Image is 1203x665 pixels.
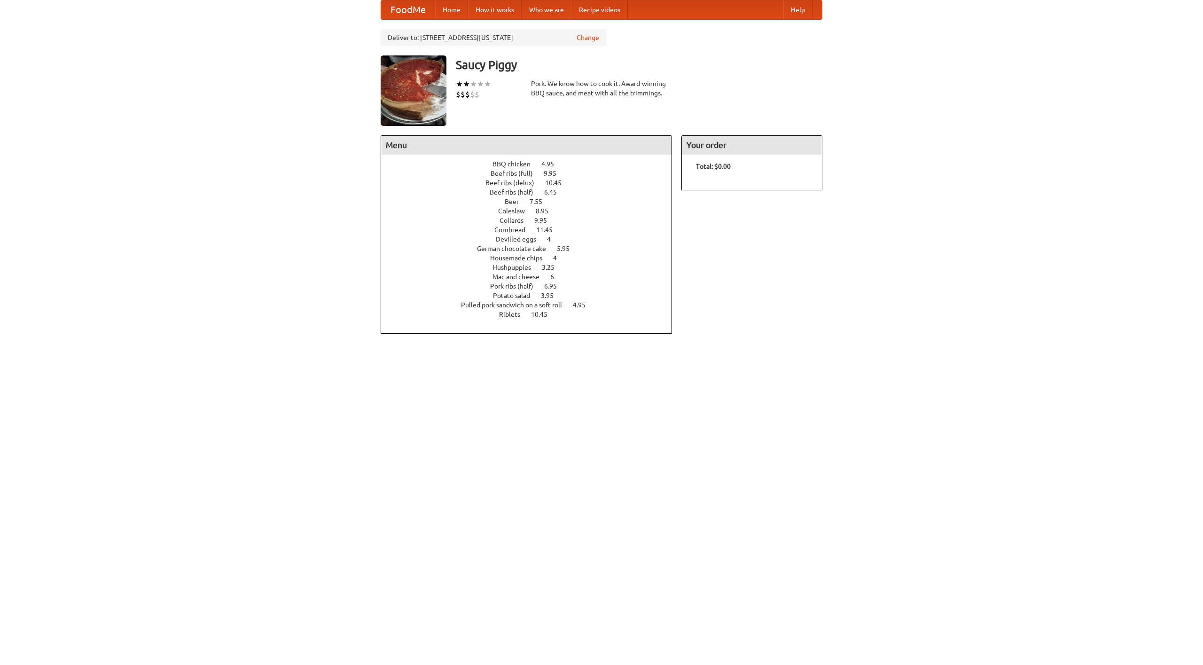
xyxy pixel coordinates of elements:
a: Coleslaw 8.95 [498,207,566,215]
span: Mac and cheese [492,273,549,281]
span: Pork ribs (half) [490,282,543,290]
span: 6.45 [544,188,566,196]
b: Total: $0.00 [696,163,731,170]
a: How it works [468,0,522,19]
a: FoodMe [381,0,435,19]
span: 10.45 [531,311,557,318]
li: ★ [456,79,463,89]
span: 3.25 [542,264,564,271]
a: Mac and cheese 6 [492,273,571,281]
span: 3.95 [541,292,563,299]
h4: Menu [381,136,672,155]
span: Coleslaw [498,207,534,215]
span: Beef ribs (delux) [485,179,544,187]
li: ★ [463,79,470,89]
li: $ [475,89,479,100]
a: Help [783,0,812,19]
span: Housemade chips [490,254,552,262]
li: $ [456,89,461,100]
div: Deliver to: [STREET_ADDRESS][US_STATE] [381,29,606,46]
span: Pulled pork sandwich on a soft roll [461,301,571,309]
a: German chocolate cake 5.95 [477,245,587,252]
a: Who we are [522,0,571,19]
span: Beef ribs (full) [491,170,542,177]
span: 4 [547,235,560,243]
span: 5.95 [557,245,579,252]
h4: Your order [682,136,822,155]
span: German chocolate cake [477,245,555,252]
span: Devilled eggs [496,235,546,243]
li: ★ [470,79,477,89]
div: Pork. We know how to cook it. Award-winning BBQ sauce, and meat with all the trimmings. [531,79,672,98]
li: ★ [484,79,491,89]
a: Cornbread 11.45 [494,226,570,234]
span: 4.95 [541,160,563,168]
span: Beef ribs (half) [490,188,543,196]
a: Pork ribs (half) 6.95 [490,282,574,290]
span: 11.45 [536,226,562,234]
a: Change [577,33,599,42]
h3: Saucy Piggy [456,55,822,74]
span: 10.45 [545,179,571,187]
span: Riblets [499,311,530,318]
span: 8.95 [536,207,558,215]
span: 4 [553,254,566,262]
a: Recipe videos [571,0,628,19]
li: $ [465,89,470,100]
span: 4.95 [573,301,595,309]
a: BBQ chicken 4.95 [492,160,571,168]
a: Beer 7.55 [505,198,560,205]
a: Riblets 10.45 [499,311,565,318]
a: Beef ribs (full) 9.95 [491,170,574,177]
a: Potato salad 3.95 [493,292,571,299]
a: Home [435,0,468,19]
a: Housemade chips 4 [490,254,574,262]
img: angular.jpg [381,55,446,126]
a: Beef ribs (half) 6.45 [490,188,574,196]
span: Collards [500,217,533,224]
span: Cornbread [494,226,535,234]
li: $ [461,89,465,100]
span: 6.95 [544,282,566,290]
li: ★ [477,79,484,89]
span: Potato salad [493,292,539,299]
a: Hushpuppies 3.25 [492,264,572,271]
li: $ [470,89,475,100]
a: Pulled pork sandwich on a soft roll 4.95 [461,301,603,309]
span: Beer [505,198,528,205]
span: 9.95 [544,170,566,177]
span: 6 [550,273,563,281]
a: Beef ribs (delux) 10.45 [485,179,579,187]
span: Hushpuppies [492,264,540,271]
span: BBQ chicken [492,160,540,168]
span: 9.95 [534,217,556,224]
span: 7.55 [530,198,552,205]
a: Devilled eggs 4 [496,235,568,243]
a: Collards 9.95 [500,217,564,224]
